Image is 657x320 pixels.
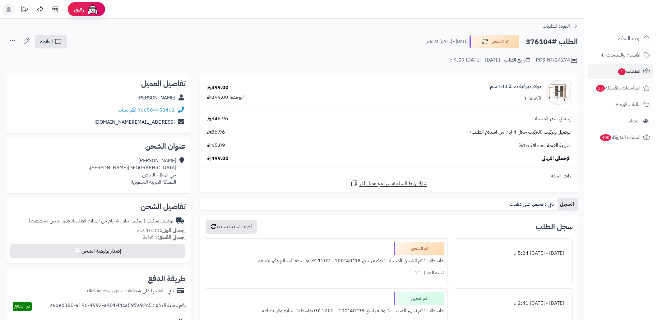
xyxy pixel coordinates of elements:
[588,97,653,112] a: طلبات الإرجاع
[137,106,175,114] a: 966504453461
[394,292,444,305] div: تم التجهيز
[40,38,53,45] span: الفاتورة
[426,39,469,45] small: [DATE] - [DATE] 5:24 م
[49,302,186,311] div: رقم عملية الدفع : 263ed380-a196-4992-a401-f4ca597a92c5
[207,142,225,149] span: 65.09
[74,6,84,13] span: رفيق
[16,3,32,17] a: تحديثات المنصة
[618,67,641,76] span: الطلبات
[359,180,427,187] span: شارك رابط السلة نفسها مع عميل آخر
[524,95,541,102] div: الكمية: 1
[137,94,175,102] a: [PERSON_NAME]
[615,17,651,30] img: logo-2.png
[11,143,186,150] h2: عنوان الشحن
[588,130,653,145] a: السلات المتروكة400
[143,234,186,241] small: 1 قطعة
[459,297,569,309] div: [DATE] - [DATE] 2:41 م
[86,3,99,16] img: ai-face.png
[542,155,571,162] span: الإجمالي النهائي
[207,115,228,122] span: 346.96
[450,57,530,64] div: تاريخ الطلب : [DATE] - [DATE] 9:59 م
[536,57,578,64] div: POS-NT/24274
[29,217,173,225] div: توصيل وتركيب (التركيب خلال 4 ايام من استلام الطلب)
[148,275,186,282] h2: طريقة الدفع
[595,84,641,92] span: المراجعات والأسئلة
[29,217,73,225] span: ( طرق شحن مخصصة )
[209,267,444,279] div: تنبيه العميل : لا
[518,142,571,149] span: ضريبة القيمة المضافة 15%
[543,22,578,30] a: العودة للطلبات
[588,80,653,95] a: المراجعات والأسئلة13
[536,223,573,231] h3: سجل الطلب
[618,68,626,75] span: 1
[35,35,67,48] a: الفاتورة
[546,80,570,105] img: 1738072268-110104010071-90x90.jpg
[207,155,229,162] span: 499.00
[507,198,558,210] a: تابي : قسمها على دفعات
[490,83,541,90] a: دولاب بوفية صالة 100 سم
[136,227,186,234] small: 10.00 كجم
[350,180,427,187] a: شارك رابط السلة نفسها مع عميل آخر
[459,247,569,259] div: [DATE] - [DATE] 5:24 م
[600,134,611,141] span: 400
[543,22,570,30] span: العودة للطلبات
[615,100,641,109] span: طلبات الإرجاع
[558,198,578,210] a: السجل
[588,113,653,128] a: العملاء
[588,31,653,46] a: لوحة التحكم
[11,203,186,210] h2: تفاصيل الشحن
[470,129,571,136] span: توصيل وتركيب (التركيب خلال 4 ايام من استلام الطلب)
[95,118,175,126] a: [EMAIL_ADDRESS][DOMAIN_NAME]
[526,35,578,48] h2: الطلب #376104
[209,255,444,267] div: ملاحظات : تم الشحن المنتجات: بوفيه راحتي 98*40*100 - GY-1202 بواسطة: استلام وفرز بضاعة
[86,287,174,295] div: تابي - قسّمها على 4 دفعات بدون رسوم ولا فوائد
[596,85,605,92] span: 13
[599,133,641,142] span: السلات المتروكة
[588,64,653,79] a: الطلبات1
[160,227,186,234] strong: إجمالي الوزن:
[11,80,186,87] h2: تفاصيل العميل
[89,157,176,185] div: [PERSON_NAME] [GEOGRAPHIC_DATA][PERSON_NAME]، حي الرمال، الرياض المملكة العربية السعودية
[14,303,30,310] span: تم الدفع
[209,305,444,317] div: ملاحظات : تم تجهيز المنتجات: بوفيه راحتي 98*40*100 - GY-1202 بواسطة: استلام وفرز بضاعة
[10,244,185,258] button: إصدار بوليصة الشحن
[158,234,186,241] strong: إجمالي القطع:
[202,172,575,180] div: رابط السلة
[207,94,244,101] div: الوحدة: 399.00
[207,129,225,136] span: 86.96
[207,84,229,91] div: 399.00
[532,115,571,122] span: إجمالي سعر المنتجات
[627,117,640,125] span: العملاء
[618,34,641,43] span: لوحة التحكم
[394,242,444,255] div: تم الشحن
[206,220,257,234] button: أضف تحديث جديد
[606,51,641,59] span: الأقسام والمنتجات
[470,35,519,48] button: تم الشحن
[118,106,136,114] a: واتساب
